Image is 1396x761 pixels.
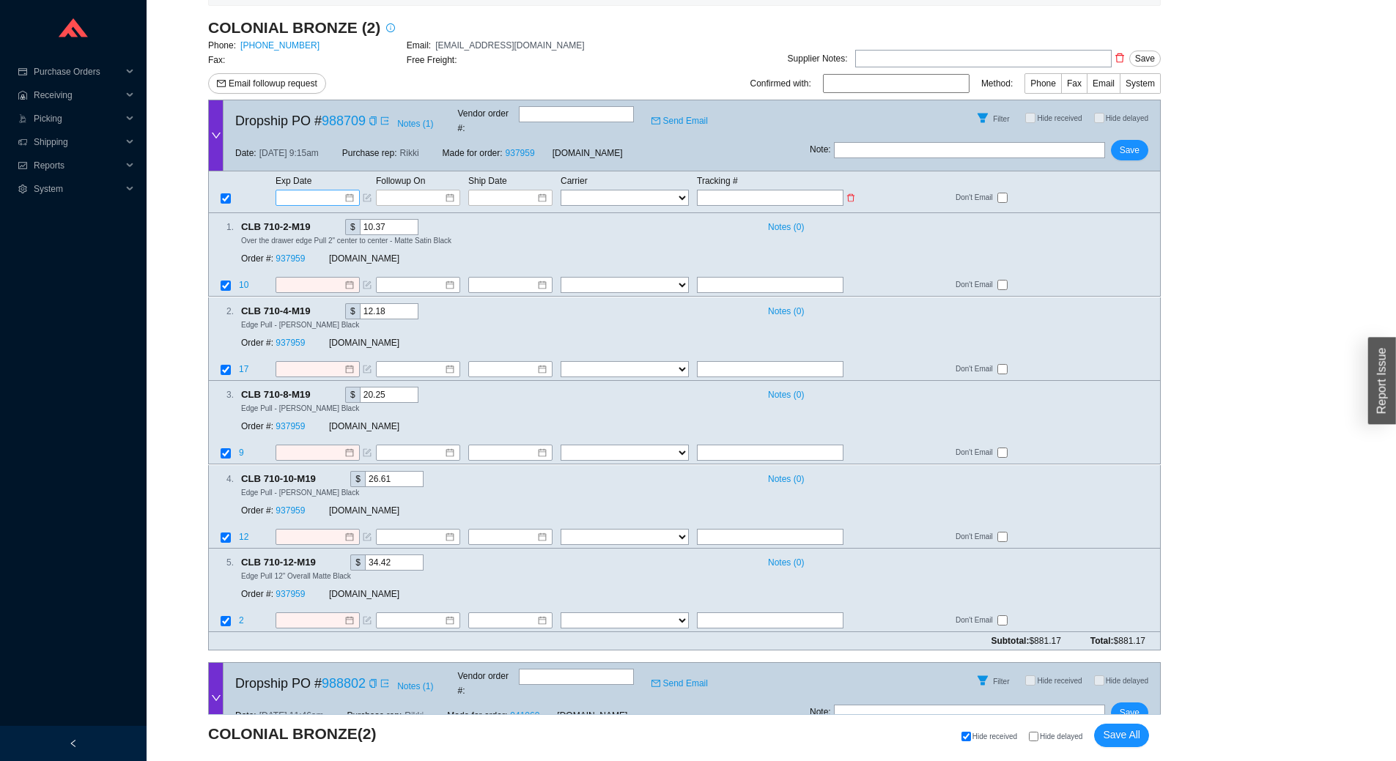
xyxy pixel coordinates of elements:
span: export [380,679,389,688]
span: Phone [1030,78,1056,89]
span: Email: [407,40,431,51]
span: Notes ( 1 ) [397,116,433,131]
a: export [380,114,389,128]
span: Don't Email [956,280,997,292]
span: [DOMAIN_NAME] [553,146,623,160]
span: mail [651,679,660,688]
span: CLB 710-12-M19 [241,554,328,571]
span: filter [972,112,994,124]
input: Hide delayed [1029,732,1038,741]
span: form [363,365,372,374]
div: Copy [314,219,323,235]
span: Carrier [561,176,588,186]
span: [DOMAIN_NAME] [329,254,399,264]
span: [DOMAIN_NAME] [329,338,399,348]
button: Notes (0) [761,554,805,565]
div: Copy [369,114,377,128]
span: fund [18,161,28,170]
button: Save [1111,140,1148,160]
span: credit-card [18,67,28,76]
span: Don't Email [956,447,997,459]
div: Copy [319,471,328,487]
span: Over the drawer edge Pull 2" center to center - Matte Satin Black [241,237,451,245]
button: Filter [971,106,994,130]
span: Date: [235,708,256,723]
span: Reports [34,154,122,177]
div: Confirmed with: Method: [750,73,1161,94]
span: Email followup request [229,76,317,91]
input: Hide delayed [1094,675,1104,686]
span: mail [651,116,660,125]
button: Notes (0) [761,387,805,397]
span: CLB 710-10-M19 [241,471,328,487]
span: Picking [34,107,122,130]
a: 937959 [276,338,305,348]
span: [DATE] 11:46am [259,708,324,723]
span: down [211,130,221,141]
span: Purchase rep: [347,708,402,723]
a: 988709 [322,114,366,128]
span: Notes ( 1 ) [397,679,433,694]
span: Save [1120,143,1140,157]
span: Notes ( 0 ) [768,387,804,402]
div: 5 . [209,555,234,570]
span: Dropship PO # [235,110,366,132]
a: 937959 [506,148,535,158]
span: filter [972,675,994,686]
div: 2 . [209,304,234,319]
span: Don't Email [956,531,997,543]
span: Vendor order # : [458,106,516,136]
button: delete [1112,48,1128,68]
span: left [69,739,78,748]
span: setting [18,185,28,193]
span: [DATE] 9:15am [259,146,319,160]
span: Ship Date [468,176,507,186]
span: 2 [239,615,246,625]
span: Order #: [241,422,273,432]
button: info-circle [380,18,401,38]
button: Save [1111,702,1148,723]
span: Order #: [241,338,273,348]
span: Exp Date [276,176,311,186]
span: Save All [1103,727,1140,743]
a: 937959 [276,422,305,432]
button: Notes (1) [396,116,434,126]
span: Note : [810,142,831,158]
span: CLB 710-4-M19 [241,303,323,319]
div: 4 . [209,472,234,486]
div: Copy [319,554,328,571]
span: export [380,116,389,125]
div: $ [345,387,360,403]
span: info-circle [381,23,400,32]
div: $ [350,554,365,571]
span: Made for order: [443,148,503,158]
div: 1 . [209,220,234,234]
input: Hide received [1025,113,1035,123]
a: 937959 [276,505,305,516]
button: Save [1129,51,1161,67]
span: Dropship PO # [235,672,366,694]
span: Fax [1067,78,1082,89]
span: Rikki [405,708,424,723]
span: Note : [810,705,831,721]
span: Order #: [241,505,273,516]
span: 17 [239,364,251,374]
span: Rikki [400,146,419,160]
div: Supplier Notes: [788,51,848,66]
span: mail [217,79,226,89]
span: form [363,616,372,625]
a: export [380,676,389,691]
button: mailEmail followup request [208,73,326,94]
span: Made for order: [447,710,507,721]
span: down [211,693,221,703]
span: Phone: [208,40,236,51]
span: delete [846,193,855,202]
span: Notes ( 0 ) [768,472,804,486]
div: $ [345,219,360,235]
span: Edge Pull - [PERSON_NAME] Black [241,404,359,412]
span: form [363,281,372,290]
span: Don't Email [956,363,997,376]
span: Save [1120,705,1140,720]
span: delete [1112,53,1127,63]
h3: COLONIAL BRONZE (2) [208,18,380,38]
